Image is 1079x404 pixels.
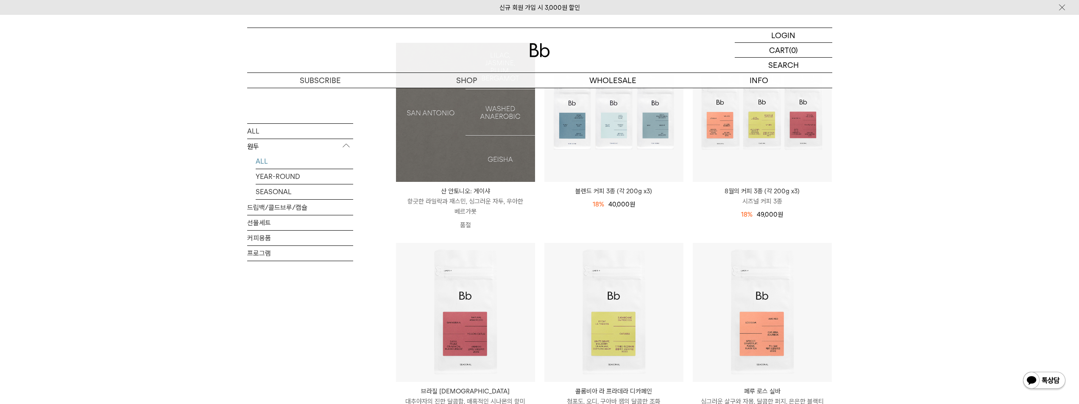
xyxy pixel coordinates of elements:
[247,245,353,260] a: 프로그램
[768,58,799,72] p: SEARCH
[1022,371,1066,391] img: 카카오톡 채널 1:1 채팅 버튼
[735,28,832,43] a: LOGIN
[593,199,604,209] div: 18%
[530,43,550,57] img: 로고
[769,43,789,57] p: CART
[499,4,580,11] a: 신규 회원 가입 시 3,000원 할인
[693,196,832,206] p: 시즈널 커피 3종
[608,201,635,208] span: 40,000
[396,186,535,217] a: 산 안토니오: 게이샤 향긋한 라일락과 재스민, 싱그러운 자두, 우아한 베르가못
[693,186,832,206] a: 8월의 커피 3종 (각 200g x3) 시즈널 커피 3종
[693,386,832,396] p: 페루 로스 실바
[693,43,832,182] img: 8월의 커피 3종 (각 200g x3)
[393,73,540,88] a: SHOP
[396,243,535,382] img: 브라질 사맘바이아
[247,123,353,138] a: ALL
[630,201,635,208] span: 원
[396,186,535,196] p: 산 안토니오: 게이샤
[247,200,353,215] a: 드립백/콜드브루/캡슐
[693,186,832,196] p: 8월의 커피 3종 (각 200g x3)
[789,43,798,57] p: (0)
[396,196,535,217] p: 향긋한 라일락과 재스민, 싱그러운 자두, 우아한 베르가못
[256,153,353,168] a: ALL
[256,169,353,184] a: YEAR-ROUND
[735,43,832,58] a: CART (0)
[693,243,832,382] img: 페루 로스 실바
[396,217,535,234] p: 품절
[396,43,535,182] a: 산 안토니오: 게이샤
[544,386,683,396] p: 콜롬비아 라 프라데라 디카페인
[540,73,686,88] p: WHOLESALE
[247,230,353,245] a: 커피용품
[544,243,683,382] img: 콜롬비아 라 프라데라 디카페인
[771,28,795,42] p: LOGIN
[256,184,353,199] a: SEASONAL
[247,215,353,230] a: 선물세트
[396,386,535,396] p: 브라질 [DEMOGRAPHIC_DATA]
[544,43,683,182] img: 블렌드 커피 3종 (각 200g x3)
[757,211,783,218] span: 49,000
[247,73,393,88] a: SUBSCRIBE
[396,43,535,182] img: 1000001220_add2_044.jpg
[544,186,683,196] a: 블렌드 커피 3종 (각 200g x3)
[741,209,753,220] div: 18%
[778,211,783,218] span: 원
[686,73,832,88] p: INFO
[247,139,353,154] p: 원두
